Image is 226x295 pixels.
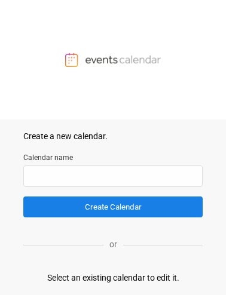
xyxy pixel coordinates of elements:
button: Create Calendar [23,196,203,217]
img: Events Calendar [65,53,161,67]
p: or [103,238,123,251]
div: Select an existing calendar to edit it. [47,272,179,284]
div: Create a new calendar. [23,130,203,143]
label: Calendar name [23,152,203,163]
